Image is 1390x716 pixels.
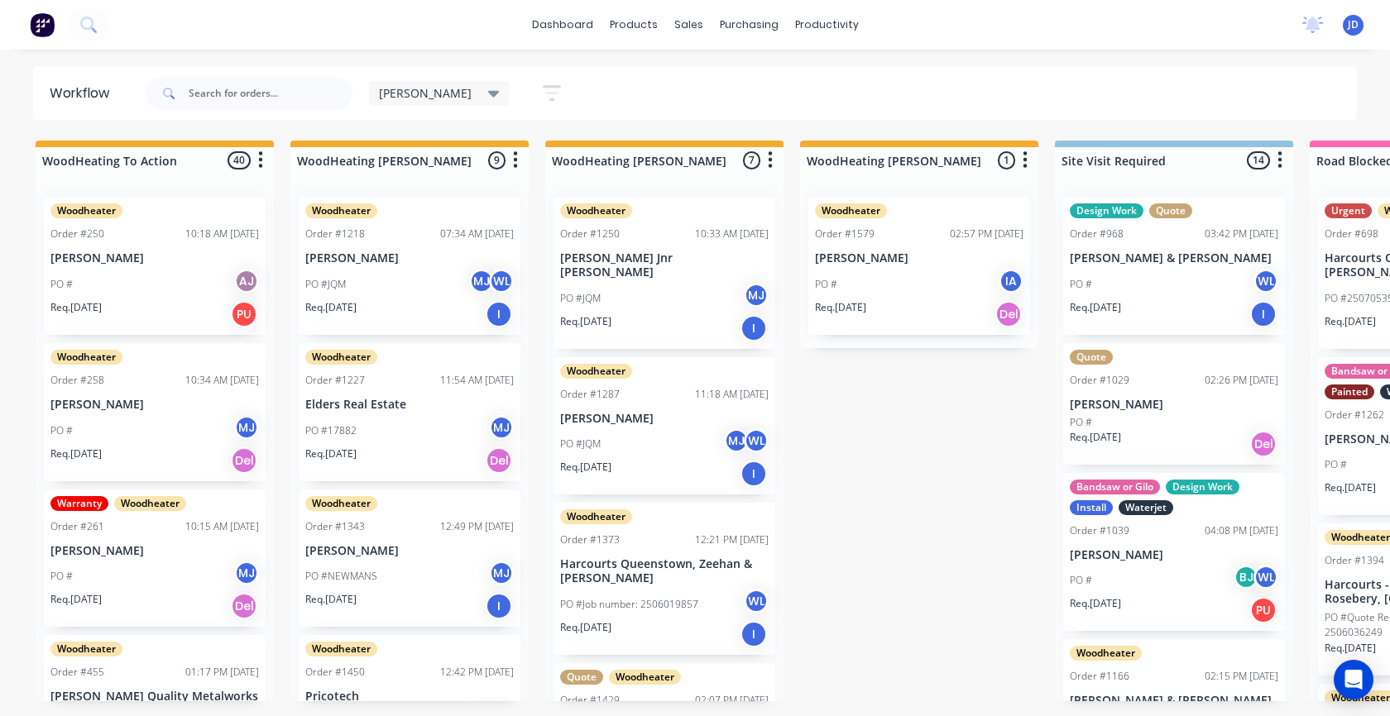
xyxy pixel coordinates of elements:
div: Del [231,593,257,619]
div: Order #1262 [1325,408,1384,422]
p: Req. [DATE] [50,300,102,315]
div: Design Work [1070,203,1143,218]
p: Req. [DATE] [1070,430,1121,445]
div: Woodheater [50,350,122,365]
div: Quote [560,670,603,685]
p: [PERSON_NAME] Quality Metalworks [50,690,259,704]
div: Order #1166 [1070,669,1129,684]
div: MJ [489,561,514,585]
p: Req. [DATE] [560,620,611,635]
div: Woodheater [1070,646,1142,661]
div: Workflow [50,84,117,103]
p: Req. [DATE] [1070,300,1121,315]
div: 02:07 PM [DATE] [695,693,769,708]
p: PO #17882 [305,423,357,438]
p: PO # [1070,573,1092,588]
div: WoodheaterOrder #137312:21 PM [DATE]Harcourts Queenstown, Zeehan & [PERSON_NAME]PO #Job number: 2... [554,503,775,655]
div: Order #1450 [305,665,365,680]
p: Pricotech [305,690,514,704]
div: 12:42 PM [DATE] [440,665,514,680]
div: MJ [234,415,259,440]
div: Order #698 [1325,227,1378,241]
div: 12:21 PM [DATE] [695,532,769,547]
p: [PERSON_NAME] & [PERSON_NAME] [1070,251,1278,265]
div: WoodheaterOrder #125010:33 AM [DATE][PERSON_NAME] Jnr [PERSON_NAME]PO #JQMMJReq.[DATE]I [554,197,775,349]
div: WL [1253,565,1278,590]
div: AJ [234,269,259,294]
p: PO # [1325,457,1347,472]
div: Woodheater [609,670,681,685]
p: PO # [50,569,73,584]
div: I [1250,301,1277,327]
p: Req. [DATE] [50,446,102,461]
div: products [602,12,666,37]
p: Req. [DATE] [1070,596,1121,611]
div: Waterjet [1119,500,1173,515]
span: [PERSON_NAME] [379,84,472,102]
div: Order #1039 [1070,523,1129,538]
div: WarrantyWoodheaterOrder #26110:15 AM [DATE][PERSON_NAME]PO #MJReq.[DATE]Del [44,489,266,628]
div: Urgent [1325,203,1372,218]
div: Woodheater [560,203,632,218]
p: PO # [1070,415,1092,430]
div: WoodheaterOrder #128711:18 AM [DATE][PERSON_NAME]PO #JQMMJWLReq.[DATE]I [554,357,775,495]
div: Woodheater [560,509,632,524]
div: WL [1253,269,1278,294]
p: [PERSON_NAME] [560,412,769,426]
div: MJ [489,415,514,440]
div: Order #1029 [1070,373,1129,388]
div: Woodheater [560,364,632,379]
div: Woodheater [50,203,122,218]
div: 11:54 AM [DATE] [440,373,514,388]
div: BJ [1234,565,1258,590]
div: 07:34 AM [DATE] [440,227,514,241]
div: Order #455 [50,665,104,680]
div: 10:18 AM [DATE] [185,227,259,241]
div: Order #1227 [305,373,365,388]
p: Req. [DATE] [815,300,866,315]
p: [PERSON_NAME] [50,544,259,558]
div: 02:57 PM [DATE] [950,227,1023,241]
div: 11:18 AM [DATE] [695,387,769,402]
div: I [741,315,767,341]
div: WoodheaterOrder #157902:57 PM [DATE][PERSON_NAME]PO #IAReq.[DATE]Del [808,197,1030,335]
div: 12:49 PM [DATE] [440,519,514,534]
p: [PERSON_NAME] Jnr [PERSON_NAME] [560,251,769,279]
div: Order #1287 [560,387,620,402]
p: PO #JQM [560,437,601,451]
p: PO # [50,277,73,292]
div: WoodheaterOrder #121807:34 AM [DATE][PERSON_NAME]PO #JQMMJWLReq.[DATE]I [299,197,520,335]
p: Req. [DATE] [305,300,357,315]
div: Woodheater [305,642,377,656]
div: Woodheater [305,496,377,511]
p: [PERSON_NAME] [815,251,1023,265]
div: Order #1394 [1325,553,1384,568]
p: [PERSON_NAME] [50,251,259,265]
div: Order #1343 [305,519,365,534]
div: Order #968 [1070,227,1124,241]
p: PO # [50,423,73,438]
p: [PERSON_NAME] [1070,398,1278,412]
div: 02:15 PM [DATE] [1205,669,1278,684]
div: WL [744,428,769,453]
div: WoodheaterOrder #122711:54 AM [DATE]Elders Real EstatePO #17882MJReq.[DATE]Del [299,343,520,481]
div: 10:15 AM [DATE] [185,519,259,534]
img: Factory [30,12,55,37]
p: Req. [DATE] [1325,641,1376,656]
div: Woodheater [50,642,122,656]
div: Quote [1070,350,1113,365]
div: PU [231,301,257,327]
div: Design Work [1166,480,1239,494]
p: [PERSON_NAME] [50,398,259,412]
div: PU [1250,597,1277,623]
p: Req. [DATE] [1325,314,1376,329]
p: Req. [DATE] [50,592,102,607]
div: IA [999,269,1023,294]
div: QuoteOrder #102902:26 PM [DATE][PERSON_NAME]PO #Req.[DATE]Del [1063,343,1285,465]
div: productivity [787,12,867,37]
div: Del [995,301,1022,327]
p: Req. [DATE] [560,460,611,475]
p: Req. [DATE] [305,592,357,607]
div: Del [486,447,512,474]
div: Painted [1325,384,1374,399]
